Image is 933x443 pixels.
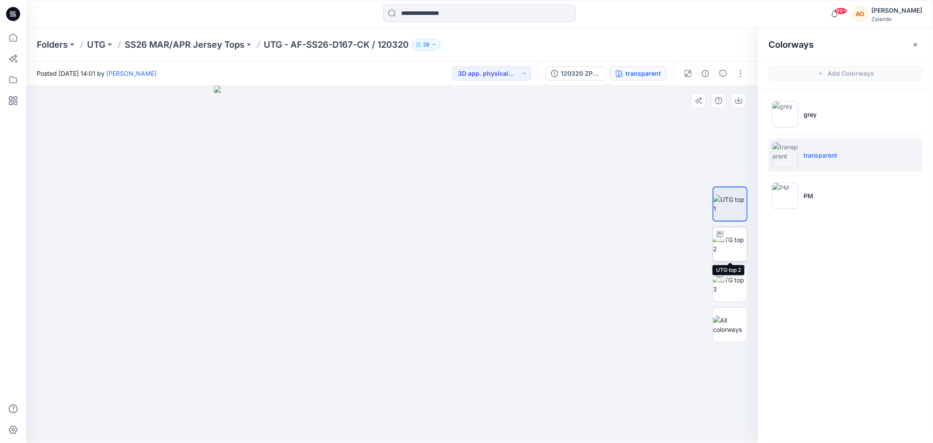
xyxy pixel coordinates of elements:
h2: Colorways [769,39,814,50]
div: AO [852,6,868,22]
a: UTG [87,39,105,51]
img: All colorways [713,316,747,334]
span: 99+ [834,7,847,14]
img: UTG top 2 [713,235,747,253]
img: PM [772,183,798,209]
div: Zalando [871,16,922,22]
a: [PERSON_NAME] [106,70,157,77]
p: UTG - AF-SS26-D167-CK / 120320 [264,39,409,51]
div: 120320 ZPL pro2 KM [561,69,601,78]
img: grey [772,101,798,127]
img: transparent [772,142,798,168]
button: Details [699,67,713,81]
p: 29 [423,40,430,49]
p: grey [804,110,817,119]
p: PM [804,191,813,200]
a: SS26 MAR/APR Jersey Tops [125,39,245,51]
img: UTG top 3 [713,275,747,294]
a: Folders [37,39,68,51]
p: transparent [804,151,837,160]
img: eyJhbGciOiJIUzI1NiIsImtpZCI6IjAiLCJzbHQiOiJzZXMiLCJ0eXAiOiJKV1QifQ.eyJkYXRhIjp7InR5cGUiOiJzdG9yYW... [214,86,571,443]
img: UTG top 1 [713,195,747,213]
button: 120320 ZPL pro2 KM [545,67,607,81]
div: transparent [625,69,661,78]
div: [PERSON_NAME] [871,5,922,16]
button: transparent [610,67,667,81]
button: 29 [412,39,440,51]
span: Posted [DATE] 14:01 by [37,69,157,78]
